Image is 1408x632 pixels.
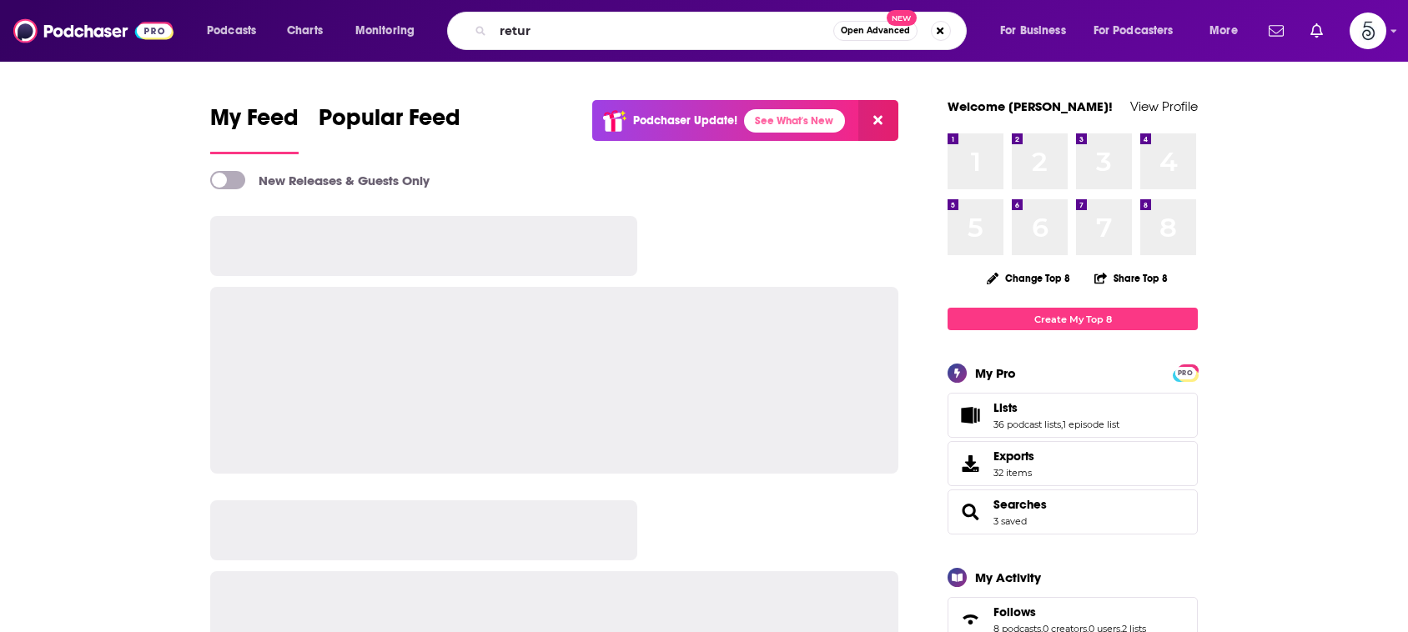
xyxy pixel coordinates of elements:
[1209,19,1238,43] span: More
[1198,18,1259,44] button: open menu
[1175,367,1195,379] span: PRO
[355,19,415,43] span: Monitoring
[841,27,910,35] span: Open Advanced
[993,449,1034,464] span: Exports
[1262,17,1290,45] a: Show notifications dropdown
[344,18,436,44] button: open menu
[1130,98,1198,114] a: View Profile
[833,21,918,41] button: Open AdvancedNew
[210,171,430,189] a: New Releases & Guests Only
[993,400,1018,415] span: Lists
[1094,19,1174,43] span: For Podcasters
[210,103,299,154] a: My Feed
[953,608,987,631] a: Follows
[493,18,833,44] input: Search podcasts, credits, & more...
[993,604,1036,619] span: Follows
[1000,19,1066,43] span: For Business
[953,404,987,427] a: Lists
[210,103,299,142] span: My Feed
[744,109,845,133] a: See What's New
[319,103,460,142] span: Popular Feed
[1063,419,1119,430] a: 1 episode list
[993,419,1061,430] a: 36 podcast lists
[993,515,1027,527] a: 3 saved
[948,98,1113,114] a: Welcome [PERSON_NAME]!
[1175,366,1195,379] a: PRO
[948,441,1198,486] a: Exports
[1083,18,1198,44] button: open menu
[1350,13,1386,49] button: Show profile menu
[287,19,323,43] span: Charts
[993,497,1047,512] a: Searches
[1061,419,1063,430] span: ,
[1304,17,1330,45] a: Show notifications dropdown
[993,467,1034,479] span: 32 items
[988,18,1087,44] button: open menu
[948,489,1198,534] span: Searches
[953,500,987,524] a: Searches
[948,308,1198,330] a: Create My Top 8
[276,18,333,44] a: Charts
[993,400,1119,415] a: Lists
[633,113,737,128] p: Podchaser Update!
[977,268,1080,288] button: Change Top 8
[319,103,460,154] a: Popular Feed
[953,452,987,475] span: Exports
[993,604,1146,619] a: Follows
[1094,262,1169,294] button: Share Top 8
[948,393,1198,438] span: Lists
[207,19,256,43] span: Podcasts
[463,12,983,50] div: Search podcasts, credits, & more...
[195,18,278,44] button: open menu
[1350,13,1386,49] span: Logged in as Spiral5-G2
[13,15,173,47] img: Podchaser - Follow, Share and Rate Podcasts
[887,10,917,26] span: New
[975,365,1016,381] div: My Pro
[1350,13,1386,49] img: User Profile
[975,569,1041,585] div: My Activity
